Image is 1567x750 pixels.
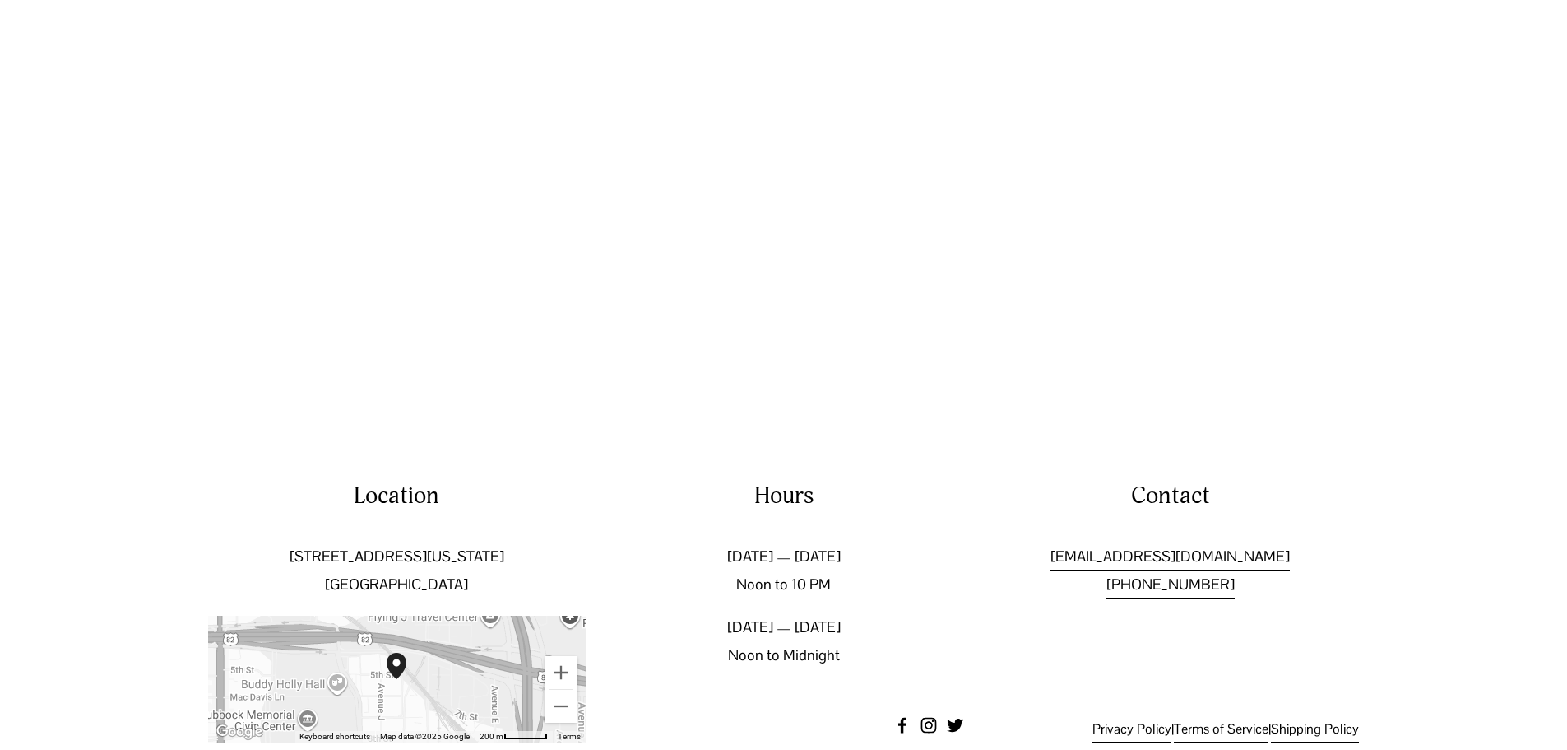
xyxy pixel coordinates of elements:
[1271,717,1359,743] a: Shipping Policy
[208,480,586,512] h4: Location
[212,721,267,743] a: Open this area in Google Maps (opens a new window)
[894,717,911,734] a: Facebook
[1092,717,1171,743] a: Privacy Policy
[1030,717,1359,743] p: | |
[380,732,470,741] span: Map data ©2025 Google
[595,480,972,512] h4: Hours
[380,646,433,712] div: Two Docs Brewing Co. 502 Texas Avenue Lubbock, TX, 79401, United States
[475,731,553,743] button: Map Scale: 200 m per 50 pixels
[1050,543,1290,571] a: [EMAIL_ADDRESS][DOMAIN_NAME]
[299,731,370,743] button: Keyboard shortcuts
[947,717,963,734] a: twitter-unauth
[558,732,581,741] a: Terms
[920,717,937,734] a: instagram-unauth
[545,690,577,723] button: Zoom out
[480,732,503,741] span: 200 m
[1174,717,1268,743] a: Terms of Service
[595,543,972,599] p: [DATE] — [DATE] Noon to 10 PM
[208,543,586,599] p: [STREET_ADDRESS][US_STATE] [GEOGRAPHIC_DATA]
[212,721,267,743] img: Google
[595,613,972,669] p: [DATE] — [DATE] Noon to Midnight
[545,656,577,689] button: Zoom in
[1106,571,1235,599] a: [PHONE_NUMBER]
[981,480,1359,512] h4: Contact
